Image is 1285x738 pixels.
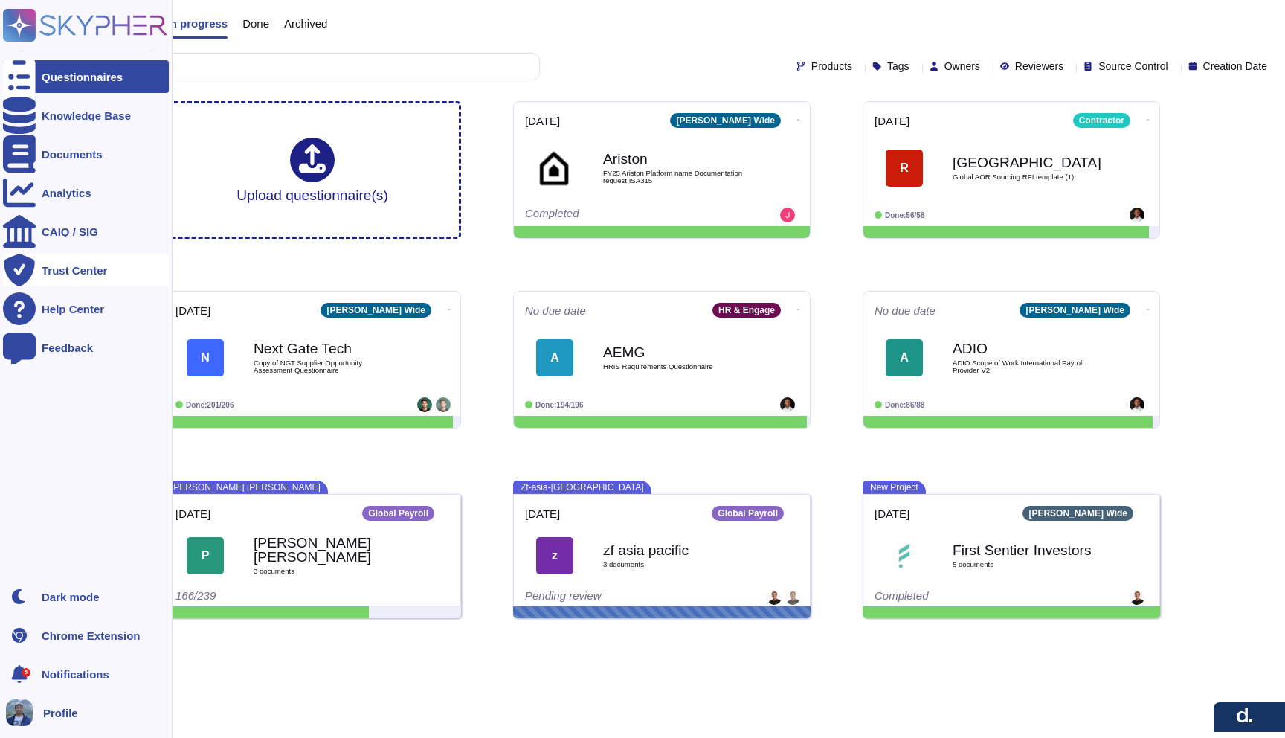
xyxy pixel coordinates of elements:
span: ADIO Scope of Work International Payroll Provider V2 [953,359,1101,373]
div: [PERSON_NAME] Wide [1022,506,1133,521]
span: [DATE] [175,305,210,316]
a: Chrome Extension [3,619,169,652]
span: Notifications [42,669,109,680]
img: user [767,590,782,605]
img: Logo [886,537,923,574]
b: First Sentier Investors [953,543,1101,557]
span: [DATE] [525,508,560,519]
div: Questionnaires [42,71,123,83]
span: [PERSON_NAME] [PERSON_NAME] [164,481,328,494]
span: Owners [944,61,980,71]
b: zf asia pacific [603,543,752,557]
b: Next Gate Tech [254,341,402,356]
a: Feedback [3,331,169,364]
div: N [187,339,224,376]
div: Help Center [42,304,104,315]
button: user [3,696,43,729]
b: Ariston [603,152,752,166]
span: New Project [863,481,926,494]
span: [DATE] [175,508,210,519]
span: Completed [875,589,929,602]
b: ADIO [953,341,1101,356]
div: A [536,339,573,376]
img: user [780,397,795,412]
img: user [417,397,432,412]
span: Reviewers [1015,61,1063,71]
span: Profile [43,707,78,719]
span: No due date [875,305,935,316]
img: user [780,208,795,222]
div: Global Payroll [712,506,784,521]
div: P [187,537,224,574]
span: Done [242,18,269,29]
a: Documents [3,138,169,170]
span: 3 document s [254,568,402,575]
div: HR & Engage [712,303,781,318]
span: Source Control [1098,61,1168,71]
div: [PERSON_NAME] Wide [321,303,431,318]
span: Archived [284,18,327,29]
span: Tags [887,61,909,71]
div: CAIQ / SIG [42,226,98,237]
div: Chrome Extension [42,630,141,641]
span: Done: 56/58 [885,211,924,219]
div: Dark mode [42,591,100,603]
a: Help Center [3,292,169,325]
span: Products [811,61,852,71]
img: Logo [536,150,573,187]
div: z [536,537,573,574]
span: Zf-asia-[GEOGRAPHIC_DATA] [513,481,651,494]
b: [GEOGRAPHIC_DATA] [953,155,1101,170]
span: HRIS Requirements Questionnaire [603,363,752,370]
div: 5 [22,668,30,677]
div: Upload questionnaire(s) [236,138,388,202]
img: user [436,397,451,412]
div: Completed [525,208,707,222]
span: Copy of NGT Supplier Opportunity Assessment Questionnaire [254,359,402,373]
b: [PERSON_NAME] [PERSON_NAME] [254,536,402,564]
div: Documents [42,149,103,160]
span: Global AOR Sourcing RFI template (1) [953,173,1101,181]
div: Analytics [42,187,91,199]
span: [DATE] [875,115,909,126]
a: Trust Center [3,254,169,286]
div: R [886,150,923,187]
span: In progress [167,18,228,29]
span: Done: 194/196 [535,401,584,409]
span: [DATE] [525,115,560,126]
img: user [1130,590,1144,605]
div: Contractor [1073,113,1130,128]
a: CAIQ / SIG [3,215,169,248]
span: Done: 86/88 [885,401,924,409]
img: user [1130,208,1144,222]
div: Trust Center [42,265,107,276]
a: Analytics [3,176,169,209]
span: Pending review [525,589,602,602]
span: [DATE] [875,508,909,519]
div: A [886,339,923,376]
img: user [785,590,800,605]
a: Knowledge Base [3,99,169,132]
span: Done: 201/206 [186,401,234,409]
span: 5 document s [953,561,1101,568]
input: Search by keywords [59,54,539,80]
span: 166/239 [175,589,216,602]
div: Knowledge Base [42,110,131,121]
img: user [6,699,33,726]
span: FY25 Ariston Platform name Documentation request ISA315 [603,170,752,184]
img: user [1130,397,1144,412]
div: [PERSON_NAME] Wide [670,113,781,128]
span: Creation Date [1203,61,1267,71]
div: Global Payroll [362,506,434,521]
div: Feedback [42,342,93,353]
span: No due date [525,305,586,316]
a: Questionnaires [3,60,169,93]
span: 3 document s [603,561,752,568]
b: AEMG [603,345,752,359]
div: [PERSON_NAME] Wide [1020,303,1130,318]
